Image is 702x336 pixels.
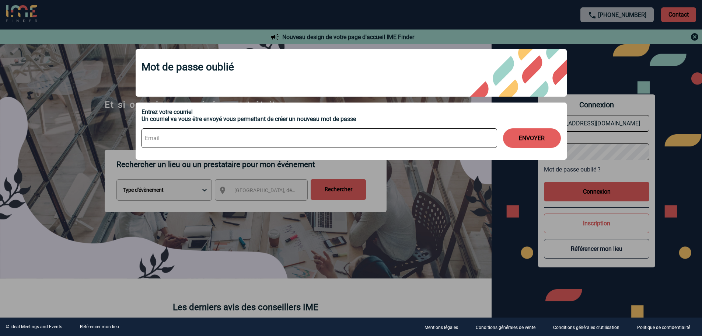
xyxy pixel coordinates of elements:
div: Mot de passe oublié [136,49,567,97]
p: Conditions générales d'utilisation [553,325,619,330]
div: Entrez votre courriel Un courriel va vous être envoyé vous permettant de créer un nouveau mot de ... [142,108,561,122]
p: Conditions générales de vente [476,325,535,330]
p: Mentions légales [425,325,458,330]
input: Email [142,128,497,148]
a: Référencer mon lieu [80,324,119,329]
p: Politique de confidentialité [637,325,690,330]
button: ENVOYER [503,128,561,148]
a: Mentions légales [419,323,470,330]
div: © Ideal Meetings and Events [6,324,62,329]
a: Conditions générales d'utilisation [547,323,631,330]
a: Politique de confidentialité [631,323,702,330]
a: Conditions générales de vente [470,323,547,330]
